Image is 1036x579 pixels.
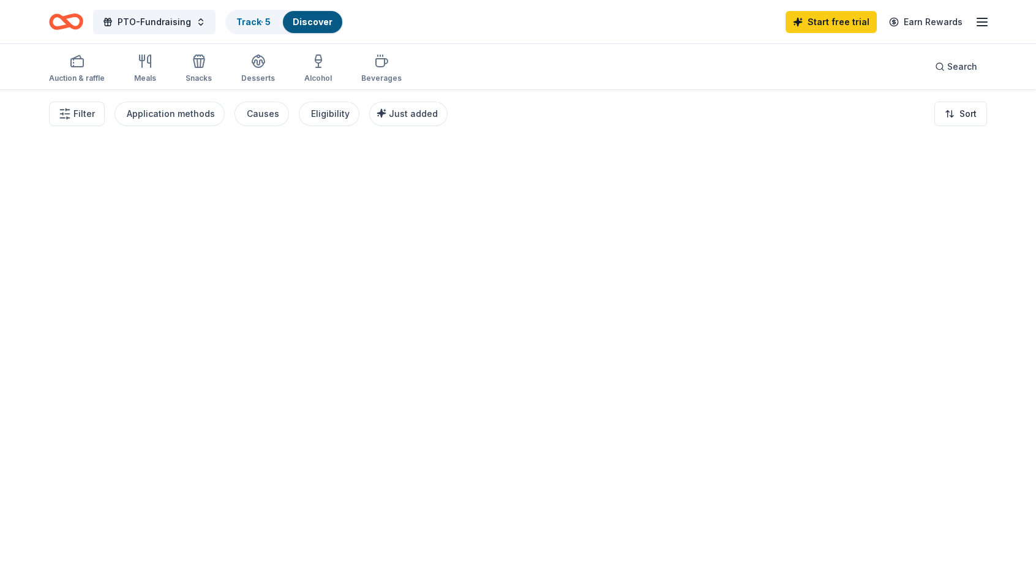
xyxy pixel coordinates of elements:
button: Search [925,54,987,79]
button: Auction & raffle [49,49,105,89]
a: Home [49,7,83,36]
span: Search [947,59,977,74]
button: Beverages [361,49,402,89]
button: Causes [235,102,289,126]
a: Earn Rewards [882,11,970,33]
button: Meals [134,49,156,89]
div: Eligibility [311,106,350,121]
div: Application methods [127,106,215,121]
div: Causes [247,106,279,121]
button: Snacks [186,49,212,89]
div: Snacks [186,73,212,83]
div: Beverages [361,73,402,83]
span: PTO-Fundraising [118,15,191,29]
button: Just added [369,102,448,126]
button: Sort [934,102,987,126]
span: Filter [73,106,95,121]
div: Desserts [241,73,275,83]
a: Start free trial [786,11,877,33]
div: Alcohol [304,73,332,83]
button: Application methods [114,102,225,126]
div: Meals [134,73,156,83]
button: Alcohol [304,49,332,89]
span: Sort [959,106,977,121]
button: Eligibility [299,102,359,126]
button: Filter [49,102,105,126]
div: Auction & raffle [49,73,105,83]
button: PTO-Fundraising [93,10,216,34]
a: Discover [293,17,332,27]
a: Track· 5 [236,17,271,27]
span: Just added [389,108,438,119]
button: Desserts [241,49,275,89]
button: Track· 5Discover [225,10,343,34]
